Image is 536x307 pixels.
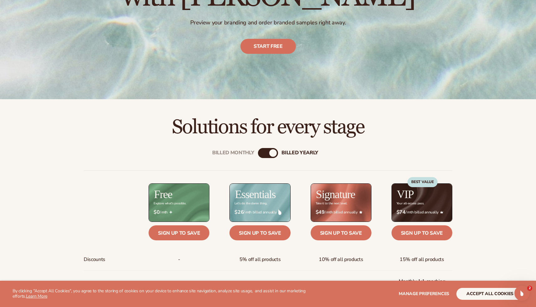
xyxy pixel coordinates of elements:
a: Sign up to save [149,225,209,240]
strong: $26 [234,209,244,215]
img: Essentials_BG_9050f826-5aa9-47d9-a362-757b82c62641.jpg [230,184,290,222]
strong: $49 [316,209,325,215]
span: / mth billed annually [397,209,447,215]
h2: Essentials [235,189,276,200]
span: Monthly 1:1 coaching for 1 year [397,276,447,294]
strong: $74 [397,209,406,215]
img: Free_Icon_bb6e7c7e-73f8-44bd-8ed0-223ea0fc522e.png [169,211,172,214]
h2: Signature [316,189,355,200]
a: Sign up to save [229,225,290,240]
iframe: Intercom live chat [514,286,529,301]
span: 5% off all products [239,254,281,265]
a: Start free [240,39,296,54]
span: / mth billed annually [316,209,366,215]
span: Chat, email, phone [320,279,361,290]
span: / mth [154,209,204,215]
div: Let’s do the damn thing. [234,202,267,205]
span: - [178,254,180,265]
p: Chat, email, phone [239,279,281,290]
div: Take it to the next level. [316,202,347,205]
h2: Solutions for every stage [18,117,518,138]
img: Star_6.png [359,211,362,213]
button: Manage preferences [399,288,449,300]
div: Billed Monthly [212,150,254,156]
span: Manage preferences [399,291,449,297]
strong: $0 [154,209,160,215]
span: Discounts [84,254,105,265]
div: BEST VALUE [407,177,438,187]
p: Chat [174,279,184,290]
img: VIP_BG_199964bd-3653-43bc-8a67-789d2d7717b9.jpg [392,184,452,222]
p: Preview your branding and order branded samples right away. [121,19,415,26]
img: Signature_BG_eeb718c8-65ac-49e3-a4e5-327c6aa73146.jpg [311,184,371,222]
h2: Free [154,189,172,200]
span: Support [84,279,101,290]
div: Explore what's possible. [154,202,186,205]
img: free_bg.png [149,184,209,222]
p: By clicking "Accept All Cookies", you agree to the storing of cookies on your device to enhance s... [13,289,316,299]
span: 10% off all products [319,254,363,265]
span: / mth billed annually [234,209,285,215]
a: Sign up to save [391,225,452,240]
span: 2 [527,286,532,291]
img: drop.png [278,209,281,215]
h2: VIP [397,189,414,200]
span: 15% off all products [400,254,444,265]
a: Learn More [26,293,47,299]
a: Sign up to save [311,225,371,240]
button: accept all cookies [456,288,523,300]
div: billed Yearly [281,150,318,156]
div: Your all-access pass. [397,202,424,205]
img: Crown_2d87c031-1b5a-4345-8312-a4356ddcde98.png [440,211,443,214]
